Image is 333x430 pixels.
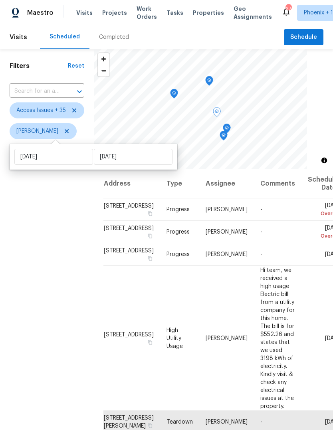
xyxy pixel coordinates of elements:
[206,252,248,257] span: [PERSON_NAME]
[98,53,109,65] button: Zoom in
[260,229,262,235] span: -
[50,33,80,41] div: Scheduled
[16,106,66,114] span: Access Issues + 35
[27,9,54,17] span: Maestro
[260,207,262,212] span: -
[260,267,295,409] span: Hi team, we received a high usage Electric bill from a utility company for this home. The bill is...
[170,89,178,101] div: Map marker
[166,327,183,349] span: High Utility Usage
[206,419,248,425] span: [PERSON_NAME]
[104,332,154,337] span: [STREET_ADDRESS]
[254,169,301,198] th: Comments
[166,10,183,16] span: Tasks
[213,107,221,120] div: Map marker
[94,49,307,169] canvas: Map
[103,169,160,198] th: Address
[166,419,193,425] span: Teardown
[147,338,154,346] button: Copy Address
[16,127,58,135] span: [PERSON_NAME]
[147,422,154,429] button: Copy Address
[260,419,262,425] span: -
[220,131,228,143] div: Map marker
[322,156,327,165] span: Toggle attribution
[166,252,190,257] span: Progress
[76,9,93,17] span: Visits
[94,149,172,165] input: End date
[223,124,231,136] div: Map marker
[160,169,199,198] th: Type
[193,9,224,17] span: Properties
[205,76,213,88] div: Map marker
[147,232,154,240] button: Copy Address
[104,248,154,254] span: [STREET_ADDRESS]
[319,156,329,165] button: Toggle attribution
[166,229,190,235] span: Progress
[166,207,190,212] span: Progress
[285,5,291,13] div: 37
[137,5,157,21] span: Work Orders
[290,32,317,42] span: Schedule
[14,149,93,165] input: Start date
[206,229,248,235] span: [PERSON_NAME]
[99,33,129,41] div: Completed
[104,415,154,429] span: [STREET_ADDRESS][PERSON_NAME]
[199,169,254,198] th: Assignee
[10,62,68,70] h1: Filters
[284,29,323,46] button: Schedule
[74,86,85,97] button: Open
[98,65,109,76] button: Zoom out
[104,226,154,231] span: [STREET_ADDRESS]
[147,210,154,217] button: Copy Address
[102,9,127,17] span: Projects
[260,252,262,257] span: -
[10,85,62,98] input: Search for an address...
[206,335,248,341] span: [PERSON_NAME]
[10,28,27,46] span: Visits
[147,255,154,262] button: Copy Address
[234,5,272,21] span: Geo Assignments
[68,62,84,70] div: Reset
[104,203,154,209] span: [STREET_ADDRESS]
[206,207,248,212] span: [PERSON_NAME]
[304,9,333,17] span: Phoenix + 1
